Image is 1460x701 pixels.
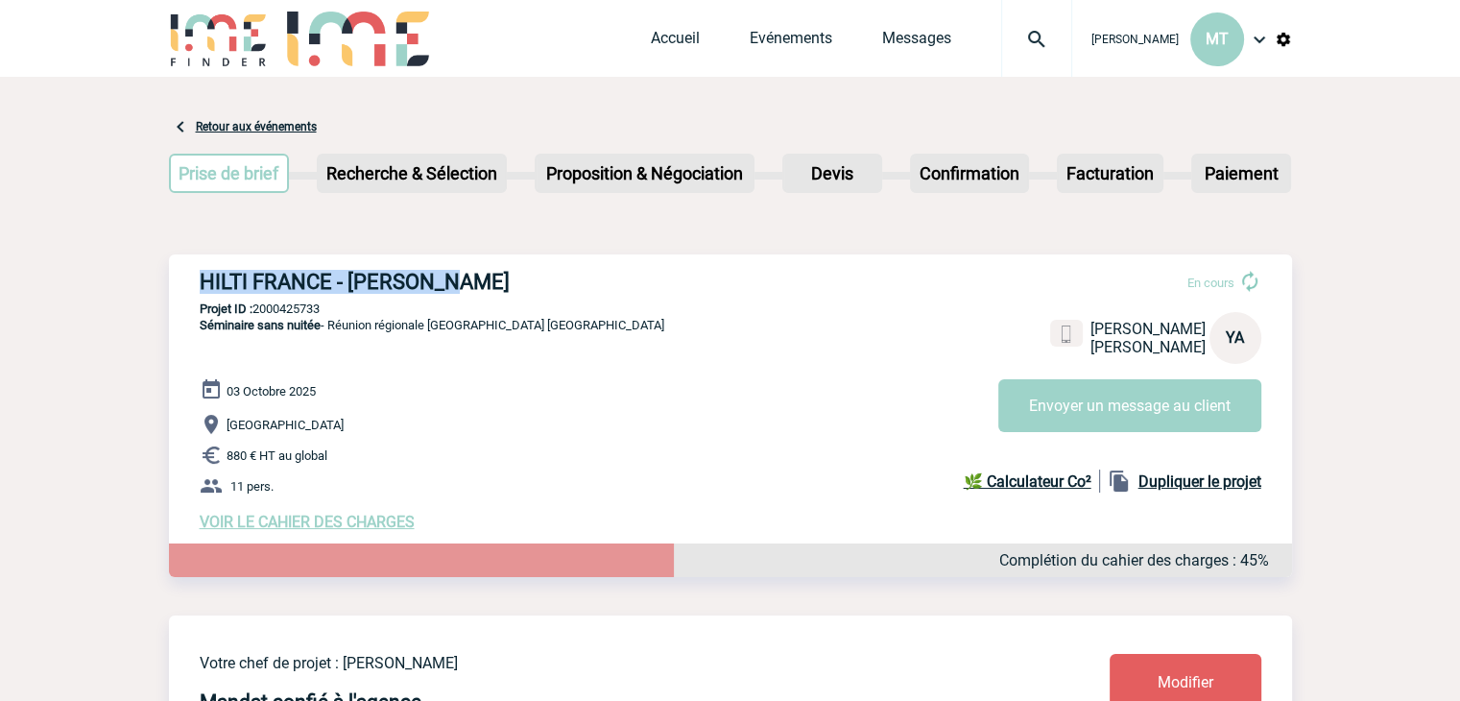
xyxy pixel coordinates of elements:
img: file_copy-black-24dp.png [1108,470,1131,493]
span: En cours [1187,276,1234,290]
p: Devis [784,156,880,191]
span: Séminaire sans nuitée [200,318,321,332]
button: Envoyer un message au client [998,379,1261,432]
span: [GEOGRAPHIC_DATA] [227,418,344,432]
a: Accueil [651,29,700,56]
p: Votre chef de projet : [PERSON_NAME] [200,654,996,672]
span: [PERSON_NAME] [1091,33,1179,46]
span: Modifier [1158,673,1213,691]
span: 03 Octobre 2025 [227,384,316,399]
b: Dupliquer le projet [1138,472,1261,491]
p: Confirmation [912,156,1027,191]
h3: HILTI FRANCE - [PERSON_NAME] [200,270,776,294]
p: Proposition & Négociation [537,156,753,191]
b: 🌿 Calculateur Co² [964,472,1091,491]
span: [PERSON_NAME] [1090,320,1206,338]
img: IME-Finder [169,12,269,66]
p: 2000425733 [169,302,1292,316]
a: Messages [882,29,951,56]
a: VOIR LE CAHIER DES CHARGES [200,513,415,531]
span: [PERSON_NAME] [1090,338,1206,356]
img: portable.png [1058,326,1075,343]
span: - Réunion régionale [GEOGRAPHIC_DATA] [GEOGRAPHIC_DATA] [200,318,664,332]
p: Paiement [1193,156,1289,191]
span: 11 pers. [230,479,274,494]
p: Recherche & Sélection [319,156,505,191]
span: MT [1206,30,1229,48]
span: 880 € HT au global [227,448,327,463]
b: Projet ID : [200,302,252,316]
p: Facturation [1059,156,1161,191]
a: 🌿 Calculateur Co² [964,470,1100,493]
span: YA [1226,328,1244,347]
a: Retour aux événements [196,120,317,133]
a: Evénements [750,29,832,56]
p: Prise de brief [171,156,288,191]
